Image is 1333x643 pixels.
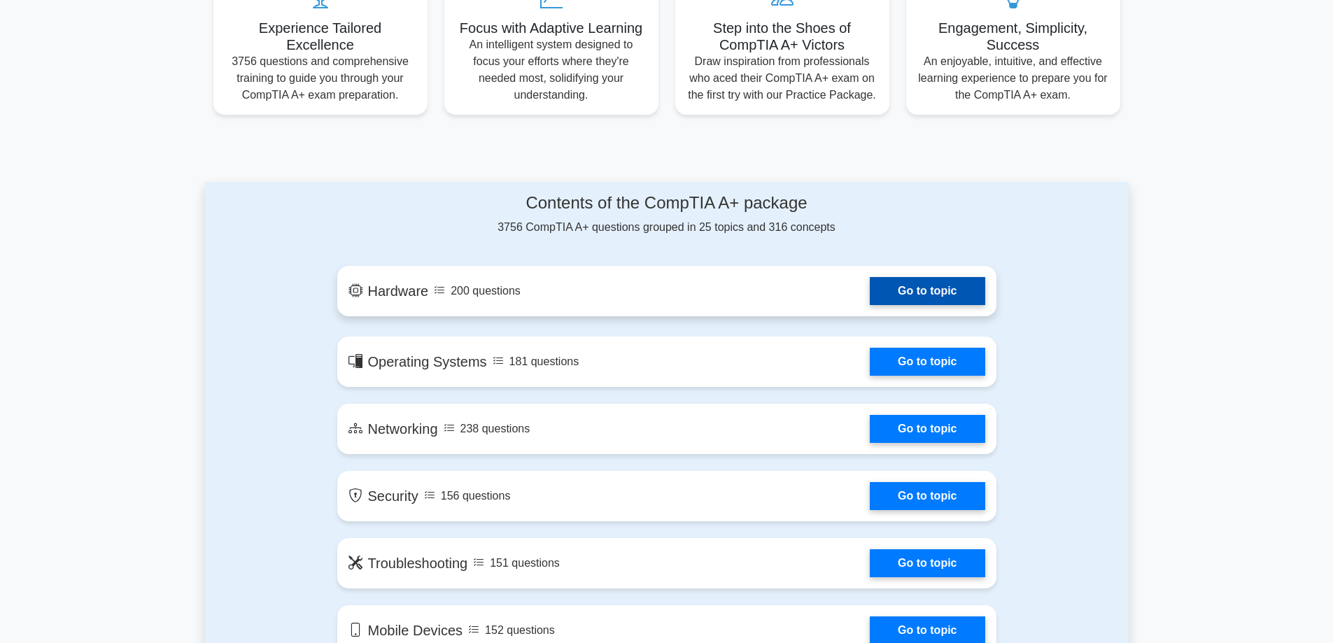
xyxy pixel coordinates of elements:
[225,20,416,53] h5: Experience Tailored Excellence
[686,53,878,104] p: Draw inspiration from professionals who aced their CompTIA A+ exam on the first try with our Prac...
[337,193,996,213] h4: Contents of the CompTIA A+ package
[456,20,647,36] h5: Focus with Adaptive Learning
[337,193,996,236] div: 3756 CompTIA A+ questions grouped in 25 topics and 316 concepts
[870,415,985,443] a: Go to topic
[686,20,878,53] h5: Step into the Shoes of CompTIA A+ Victors
[870,549,985,577] a: Go to topic
[870,482,985,510] a: Go to topic
[917,20,1109,53] h5: Engagement, Simplicity, Success
[870,348,985,376] a: Go to topic
[917,53,1109,104] p: An enjoyable, intuitive, and effective learning experience to prepare you for the CompTIA A+ exam.
[225,53,416,104] p: 3756 questions and comprehensive training to guide you through your CompTIA A+ exam preparation.
[456,36,647,104] p: An intelligent system designed to focus your efforts where they're needed most, solidifying your ...
[870,277,985,305] a: Go to topic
